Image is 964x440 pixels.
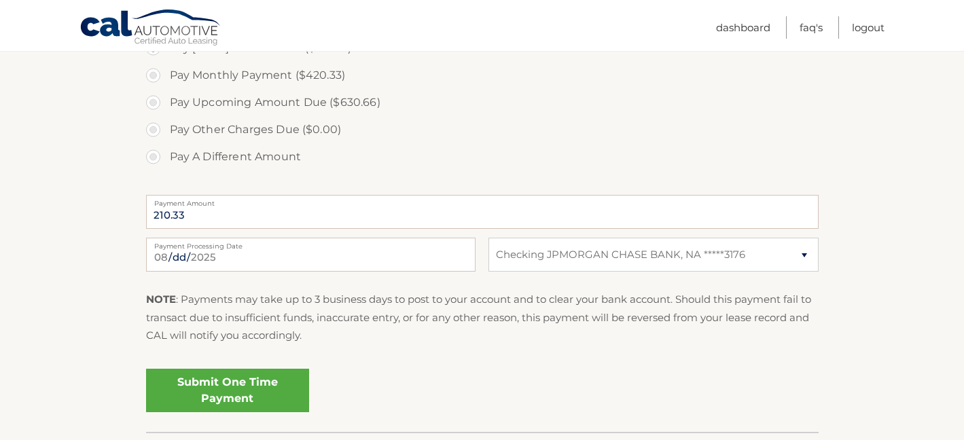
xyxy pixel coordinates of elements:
[146,195,819,206] label: Payment Amount
[146,116,819,143] label: Pay Other Charges Due ($0.00)
[146,238,476,249] label: Payment Processing Date
[146,143,819,170] label: Pay A Different Amount
[146,293,176,306] strong: NOTE
[800,16,823,39] a: FAQ's
[852,16,885,39] a: Logout
[79,9,222,48] a: Cal Automotive
[146,291,819,344] p: : Payments may take up to 3 business days to post to your account and to clear your bank account....
[146,89,819,116] label: Pay Upcoming Amount Due ($630.66)
[146,195,819,229] input: Payment Amount
[716,16,770,39] a: Dashboard
[146,238,476,272] input: Payment Date
[146,369,309,412] a: Submit One Time Payment
[146,62,819,89] label: Pay Monthly Payment ($420.33)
